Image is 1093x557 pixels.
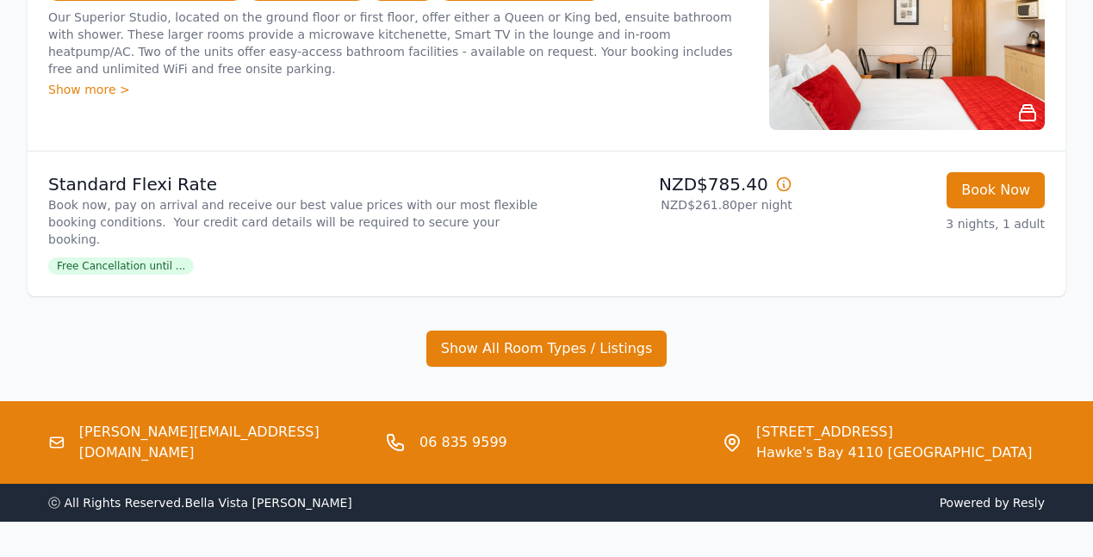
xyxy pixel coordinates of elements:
div: Show more > [48,81,748,98]
button: Book Now [947,172,1045,208]
span: Powered by [554,494,1046,511]
span: Free Cancellation until ... [48,257,194,275]
p: NZD$785.40 [554,172,792,196]
p: Our Superior Studio, located on the ground floor or first floor, offer either a Queen or King bed... [48,9,748,77]
span: ⓒ All Rights Reserved. Bella Vista [PERSON_NAME] [48,496,352,510]
span: Hawke's Bay 4110 [GEOGRAPHIC_DATA] [756,443,1033,463]
p: Book now, pay on arrival and receive our best value prices with our most flexible booking conditi... [48,196,540,248]
a: [PERSON_NAME][EMAIL_ADDRESS][DOMAIN_NAME] [79,422,371,463]
a: 06 835 9599 [419,432,507,453]
p: 3 nights, 1 adult [806,215,1045,232]
p: NZD$261.80 per night [554,196,792,214]
span: [STREET_ADDRESS] [756,422,1033,443]
button: Show All Room Types / Listings [426,331,668,367]
a: Resly [1013,496,1045,510]
p: Standard Flexi Rate [48,172,540,196]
